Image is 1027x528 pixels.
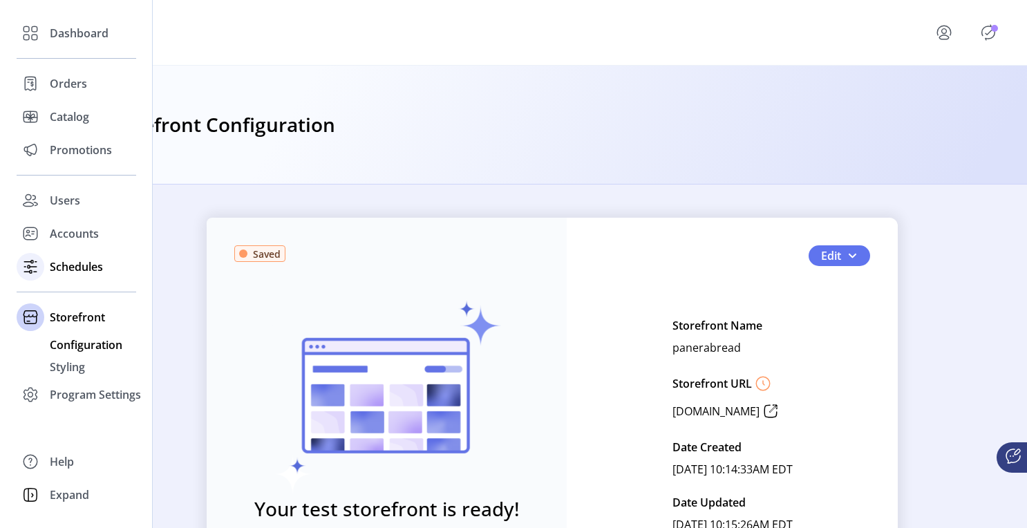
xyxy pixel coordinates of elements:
h3: Your test storefront is ready! [254,494,520,523]
span: Storefront [50,309,105,326]
p: Date Created [672,436,742,458]
span: Promotions [50,142,112,158]
span: Help [50,453,74,470]
button: menu [916,16,977,49]
p: Storefront Name [672,314,762,337]
p: panerabread [672,337,741,359]
span: Users [50,192,80,209]
span: Schedules [50,258,103,275]
p: [DATE] 10:14:33AM EDT [672,458,793,480]
p: Storefront URL [672,375,752,392]
span: Configuration [50,337,122,353]
p: Date Updated [672,491,746,513]
span: Program Settings [50,386,141,403]
span: Accounts [50,225,99,242]
span: Saved [253,247,281,261]
span: Expand [50,487,89,503]
button: Edit [809,245,870,266]
p: [DOMAIN_NAME] [672,403,760,419]
span: Edit [821,247,841,264]
span: Orders [50,75,87,92]
span: Styling [50,359,85,375]
span: Dashboard [50,25,109,41]
h3: Storefront Configuration [105,110,335,140]
span: Catalog [50,109,89,125]
button: Publisher Panel [977,21,999,44]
